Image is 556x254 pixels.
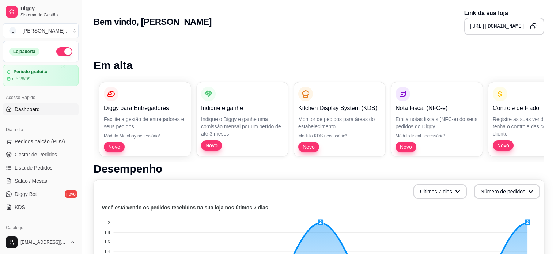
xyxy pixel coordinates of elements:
[104,133,186,139] p: Módulo Motoboy necessário*
[396,104,478,113] p: Nota Fiscal (NFC-e)
[3,175,79,187] a: Salão / Mesas
[104,249,110,254] tspan: 1.4
[201,104,284,113] p: Indique e ganhe
[3,103,79,115] a: Dashboard
[464,9,544,18] p: Link da sua loja
[494,142,512,149] span: Novo
[15,138,65,145] span: Pedidos balcão (PDV)
[94,16,212,28] h2: Bem vindo, [PERSON_NAME]
[3,65,79,86] a: Período gratuitoaté 28/09
[9,27,16,34] span: L
[20,5,76,12] span: Diggy
[3,124,79,136] div: Dia a dia
[298,133,381,139] p: Módulo KDS necessário*
[56,47,72,56] button: Alterar Status
[20,12,76,18] span: Sistema de Gestão
[12,76,30,82] article: até 28/09
[99,82,191,156] button: Diggy para EntregadoresFacilite a gestão de entregadores e seus pedidos.Módulo Motoboy necessário...
[300,143,318,151] span: Novo
[104,115,186,130] p: Facilite a gestão de entregadores e seus pedidos.
[15,177,47,185] span: Salão / Mesas
[3,23,79,38] button: Select a team
[413,184,467,199] button: Últimos 7 dias
[94,59,544,72] h1: Em alta
[397,143,415,151] span: Novo
[14,69,48,75] article: Período gratuito
[469,23,525,30] pre: [URL][DOMAIN_NAME]
[3,188,79,200] a: Diggy Botnovo
[3,162,79,174] a: Lista de Pedidos
[104,230,110,235] tspan: 1.8
[201,115,284,137] p: Indique o Diggy e ganhe uma comissão mensal por um perído de até 3 meses
[20,239,67,245] span: [EMAIL_ADDRESS][DOMAIN_NAME]
[3,222,79,234] div: Catálogo
[3,149,79,160] a: Gestor de Pedidos
[15,164,53,171] span: Lista de Pedidos
[203,142,220,149] span: Novo
[104,240,110,244] tspan: 1.6
[298,115,381,130] p: Monitor de pedidos para áreas do estabelecimento
[15,204,25,211] span: KDS
[3,136,79,147] button: Pedidos balcão (PDV)
[94,162,544,175] h1: Desempenho
[197,82,288,156] button: Indique e ganheIndique o Diggy e ganhe uma comissão mensal por um perído de até 3 mesesNovo
[105,143,123,151] span: Novo
[474,184,540,199] button: Número de pedidos
[9,48,39,56] div: Loja aberta
[298,104,381,113] p: Kitchen Display System (KDS)
[3,201,79,213] a: KDS
[391,82,483,156] button: Nota Fiscal (NFC-e)Emita notas fiscais (NFC-e) do seus pedidos do DiggyMódulo fiscal necessário*Novo
[3,3,79,20] a: DiggySistema de Gestão
[104,104,186,113] p: Diggy para Entregadores
[396,133,478,139] p: Módulo fiscal necessário*
[107,221,110,225] tspan: 2
[15,151,57,158] span: Gestor de Pedidos
[396,115,478,130] p: Emita notas fiscais (NFC-e) do seus pedidos do Diggy
[15,106,40,113] span: Dashboard
[3,92,79,103] div: Acesso Rápido
[15,190,37,198] span: Diggy Bot
[3,234,79,251] button: [EMAIL_ADDRESS][DOMAIN_NAME]
[22,27,69,34] div: [PERSON_NAME] ...
[294,82,385,156] button: Kitchen Display System (KDS)Monitor de pedidos para áreas do estabelecimentoMódulo KDS necessário...
[527,20,539,32] button: Copy to clipboard
[102,205,268,211] text: Você está vendo os pedidos recebidos na sua loja nos útimos 7 dias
